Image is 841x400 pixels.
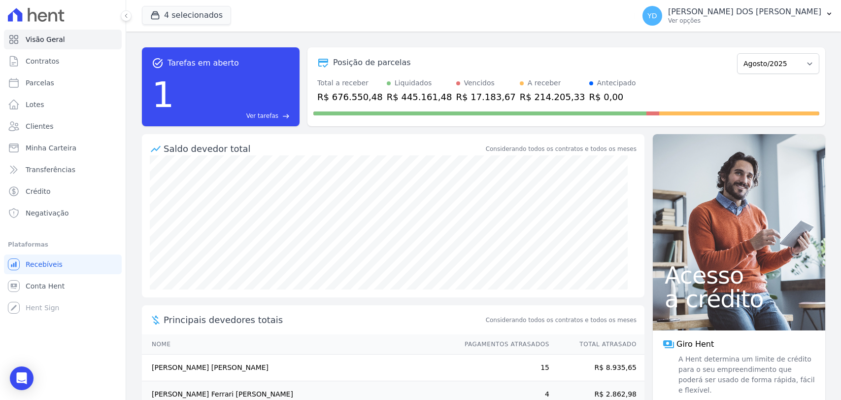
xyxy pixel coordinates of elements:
[464,78,495,88] div: Vencidos
[26,121,53,131] span: Clientes
[387,90,452,104] div: R$ 445.161,48
[676,354,815,396] span: A Hent determina um limite de crédito para o seu empreendimento que poderá ser usado de forma ráp...
[164,313,484,327] span: Principais devedores totais
[8,239,118,251] div: Plataformas
[550,334,644,355] th: Total Atrasado
[152,57,164,69] span: task_alt
[26,100,44,109] span: Lotes
[4,138,122,158] a: Minha Carteira
[528,78,561,88] div: A receber
[647,12,657,19] span: YD
[10,366,34,390] div: Open Intercom Messenger
[26,56,59,66] span: Contratos
[317,78,383,88] div: Total a receber
[455,334,550,355] th: Pagamentos Atrasados
[668,17,821,25] p: Ver opções
[4,95,122,114] a: Lotes
[550,355,644,381] td: R$ 8.935,65
[635,2,841,30] button: YD [PERSON_NAME] DOS [PERSON_NAME] Ver opções
[168,57,239,69] span: Tarefas em aberto
[26,78,54,88] span: Parcelas
[152,69,174,120] div: 1
[178,111,290,120] a: Ver tarefas east
[668,7,821,17] p: [PERSON_NAME] DOS [PERSON_NAME]
[26,281,65,291] span: Conta Hent
[4,276,122,296] a: Conta Hent
[26,35,65,44] span: Visão Geral
[486,316,637,325] span: Considerando todos os contratos e todos os meses
[486,145,637,153] div: Considerando todos os contratos e todos os meses
[4,160,122,180] a: Transferências
[26,208,69,218] span: Negativação
[395,78,432,88] div: Liquidados
[142,355,455,381] td: [PERSON_NAME] [PERSON_NAME]
[26,259,63,269] span: Recebíveis
[282,112,290,120] span: east
[142,6,231,25] button: 4 selecionados
[4,255,122,274] a: Recebíveis
[589,90,636,104] div: R$ 0,00
[142,334,455,355] th: Nome
[456,90,516,104] div: R$ 17.183,67
[665,263,813,287] span: Acesso
[665,287,813,311] span: a crédito
[4,51,122,71] a: Contratos
[4,203,122,223] a: Negativação
[597,78,636,88] div: Antecipado
[26,186,51,196] span: Crédito
[333,57,411,69] div: Posição de parcelas
[4,30,122,49] a: Visão Geral
[676,338,714,350] span: Giro Hent
[520,90,585,104] div: R$ 214.205,33
[4,116,122,136] a: Clientes
[455,355,550,381] td: 15
[4,182,122,201] a: Crédito
[26,143,76,153] span: Minha Carteira
[164,142,484,155] div: Saldo devedor total
[246,111,278,120] span: Ver tarefas
[317,90,383,104] div: R$ 676.550,48
[4,73,122,93] a: Parcelas
[26,165,75,175] span: Transferências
